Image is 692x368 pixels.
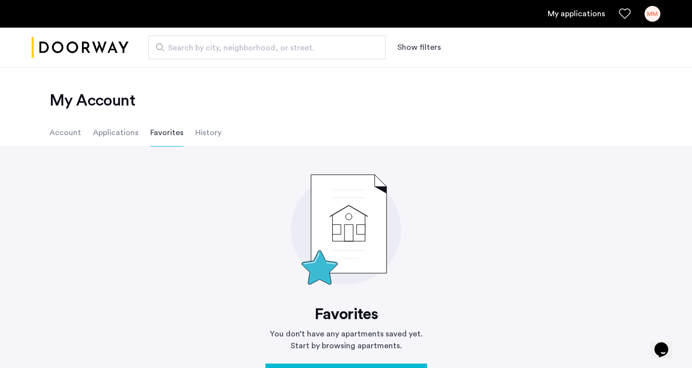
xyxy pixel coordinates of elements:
[195,119,221,147] li: History
[32,29,129,66] img: logo
[548,8,605,20] a: My application
[49,119,81,147] li: Account
[148,36,386,59] input: Apartment Search
[397,41,441,53] button: Show or hide filters
[93,119,138,147] li: Applications
[150,119,183,147] li: Favorites
[32,29,129,66] a: Cazamio logo
[650,329,682,358] iframe: chat widget
[49,91,643,110] h2: My Account
[265,328,427,352] p: You don’t have any apartments saved yet. Start by browsing apartments.
[645,6,660,22] div: MM
[168,42,358,54] span: Search by city, neighborhood, or street.
[265,304,427,324] h2: Favorites
[619,8,631,20] a: Favorites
